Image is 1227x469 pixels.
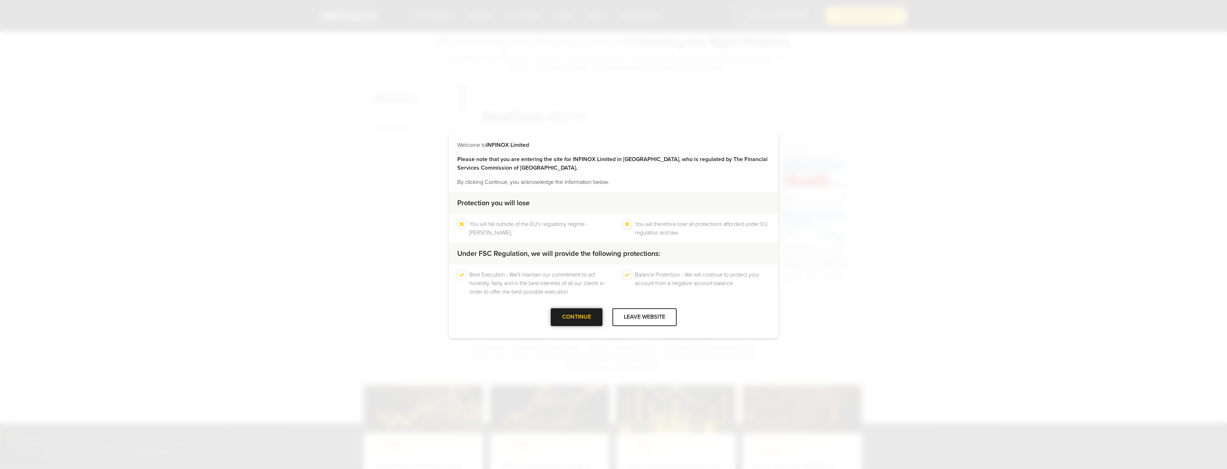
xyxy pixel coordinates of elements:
li: You will fall outside of the EU's regulatory regime - [PERSON_NAME]. [469,220,604,237]
strong: Protection you will lose [457,199,530,207]
div: LEAVE WEBSITE [612,308,677,326]
strong: Please note that you are entering the site for INFINOX Limited in [GEOGRAPHIC_DATA], who is regul... [457,156,768,171]
strong: INFINOX Limited [486,141,529,149]
li: Balance Protection - We will continue to protect your account from a negative account balance. [635,270,770,296]
div: CONTINUE [551,308,602,326]
p: By clicking Continue, you acknowledge the information below. [457,178,770,186]
strong: Under FSC Regulation, we will provide the following protections: [457,249,660,258]
li: Best Execution - We’ll maintain our commitment to act honestly, fairly and in the best interests ... [469,270,604,296]
li: You will therefore lose all protections afforded under EU regulation and law. [635,220,770,237]
p: Welcome to [457,141,770,149]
